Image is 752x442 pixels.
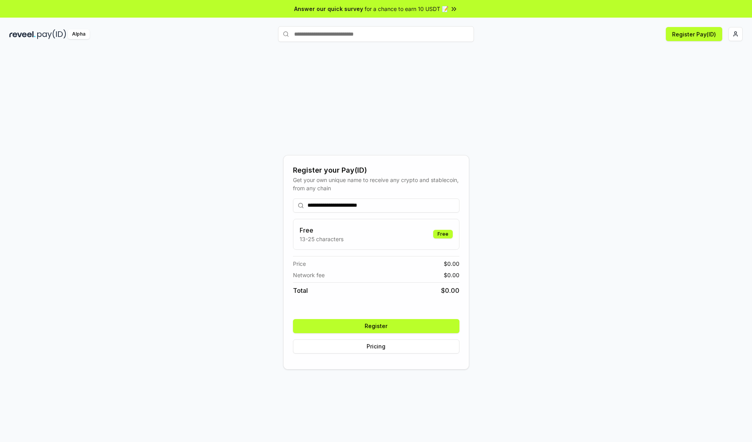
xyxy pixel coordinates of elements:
[441,286,459,295] span: $ 0.00
[293,271,325,279] span: Network fee
[444,260,459,268] span: $ 0.00
[37,29,66,39] img: pay_id
[433,230,453,238] div: Free
[293,286,308,295] span: Total
[300,226,343,235] h3: Free
[365,5,448,13] span: for a chance to earn 10 USDT 📝
[444,271,459,279] span: $ 0.00
[68,29,90,39] div: Alpha
[293,165,459,176] div: Register your Pay(ID)
[293,176,459,192] div: Get your own unique name to receive any crypto and stablecoin, from any chain
[293,339,459,354] button: Pricing
[293,260,306,268] span: Price
[294,5,363,13] span: Answer our quick survey
[300,235,343,243] p: 13-25 characters
[666,27,722,41] button: Register Pay(ID)
[9,29,36,39] img: reveel_dark
[293,319,459,333] button: Register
